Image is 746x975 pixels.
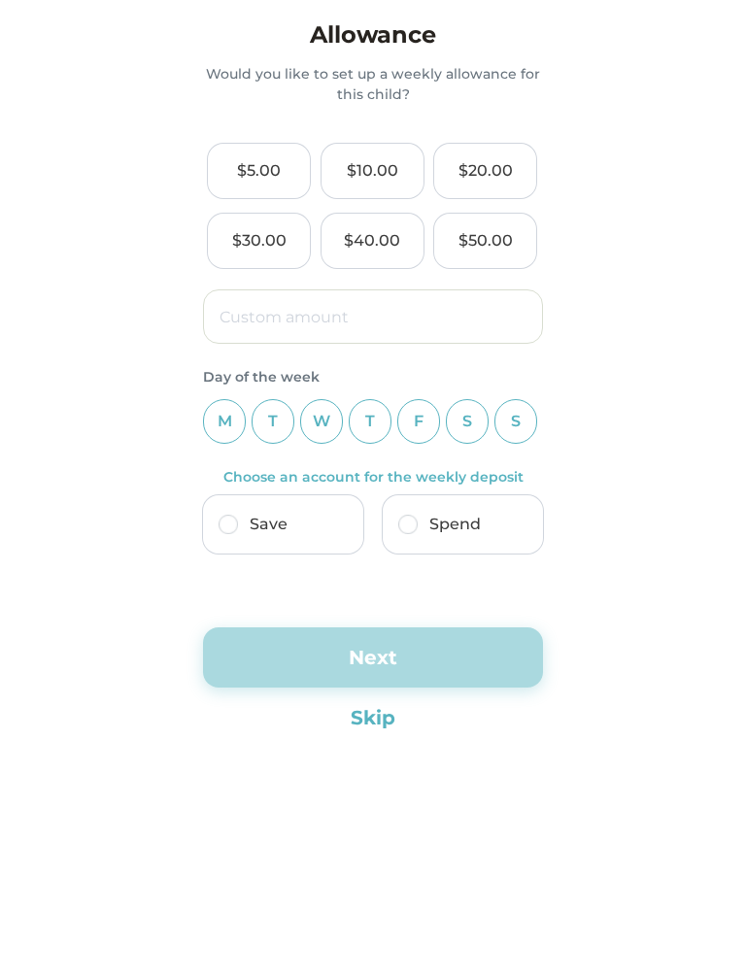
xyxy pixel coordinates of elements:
div: M [203,399,246,444]
div: $50.00 [458,229,513,252]
h4: Allowance [261,17,485,52]
div: $40.00 [344,229,400,252]
div: Spend [429,513,481,536]
div: $5.00 [237,159,281,183]
input: Custom amount [203,289,543,344]
img: Radio%20Buttons%20%28Wireframes%29.png [219,515,238,534]
div: W [300,399,343,444]
div: T [349,399,391,444]
div: F [397,399,440,444]
div: $10.00 [347,159,398,183]
div: $20.00 [458,159,513,183]
div: S [446,399,489,444]
div: T [252,399,294,444]
img: Radio%20Buttons%20%28Wireframes%29.png [398,515,418,534]
div: Choose an account for the weekly deposit [223,467,524,487]
div: $30.00 [232,229,287,252]
div: Save [250,513,288,536]
div: S [494,399,537,444]
div: Day of the week [203,367,543,387]
div: Would you like to set up a weekly allowance for this child? [203,64,543,105]
button: Skip [203,703,543,732]
button: Next [203,627,543,688]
